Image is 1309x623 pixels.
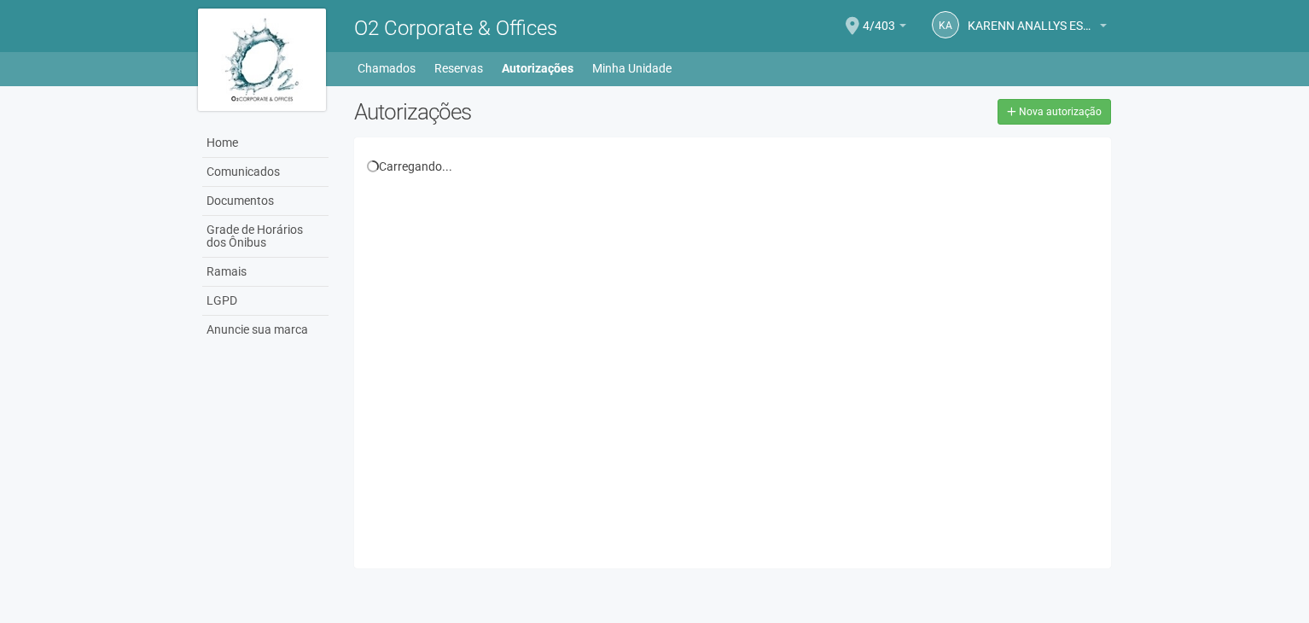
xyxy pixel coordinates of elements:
[202,258,329,287] a: Ramais
[202,316,329,344] a: Anuncie sua marca
[202,216,329,258] a: Grade de Horários dos Ônibus
[1019,106,1102,118] span: Nova autorização
[502,56,573,80] a: Autorizações
[434,56,483,80] a: Reservas
[863,3,895,32] span: 4/403
[202,158,329,187] a: Comunicados
[202,187,329,216] a: Documentos
[932,11,959,38] a: KA
[863,21,906,35] a: 4/403
[998,99,1111,125] a: Nova autorização
[592,56,672,80] a: Minha Unidade
[968,3,1096,32] span: KARENN ANALLYS ESTELLA
[354,99,719,125] h2: Autorizações
[202,129,329,158] a: Home
[367,159,1098,174] div: Carregando...
[198,9,326,111] img: logo.jpg
[358,56,416,80] a: Chamados
[202,287,329,316] a: LGPD
[968,21,1107,35] a: KARENN ANALLYS ESTELLA
[354,16,557,40] span: O2 Corporate & Offices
